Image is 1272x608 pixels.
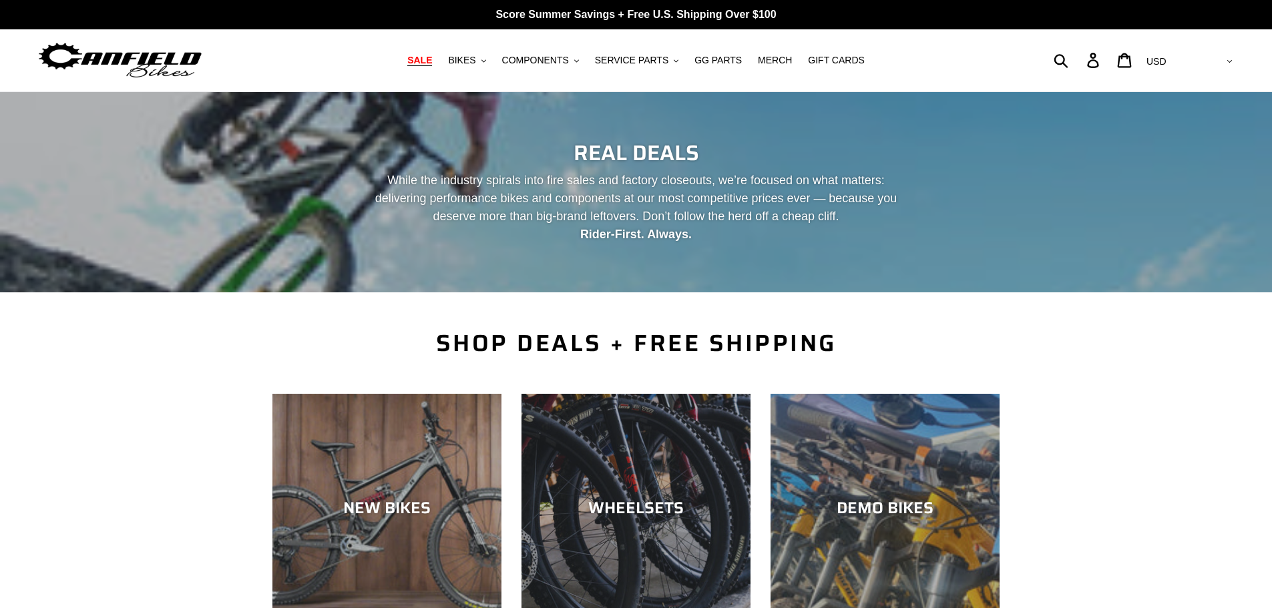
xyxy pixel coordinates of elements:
span: GIFT CARDS [808,55,865,66]
span: SERVICE PARTS [595,55,668,66]
h2: SHOP DEALS + FREE SHIPPING [272,329,1000,357]
span: SALE [407,55,432,66]
span: GG PARTS [694,55,742,66]
a: SALE [401,51,439,69]
button: SERVICE PARTS [588,51,685,69]
div: DEMO BIKES [771,499,1000,518]
a: MERCH [751,51,799,69]
div: NEW BIKES [272,499,501,518]
img: Canfield Bikes [37,39,204,81]
strong: Rider-First. Always. [580,228,692,241]
button: BIKES [441,51,492,69]
input: Search [1061,45,1095,75]
p: While the industry spirals into fire sales and factory closeouts, we’re focused on what matters: ... [363,172,909,244]
span: COMPONENTS [502,55,569,66]
span: MERCH [758,55,792,66]
a: GG PARTS [688,51,749,69]
h2: REAL DEALS [272,140,1000,166]
button: COMPONENTS [495,51,586,69]
span: BIKES [448,55,475,66]
div: WHEELSETS [521,499,751,518]
a: GIFT CARDS [801,51,871,69]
